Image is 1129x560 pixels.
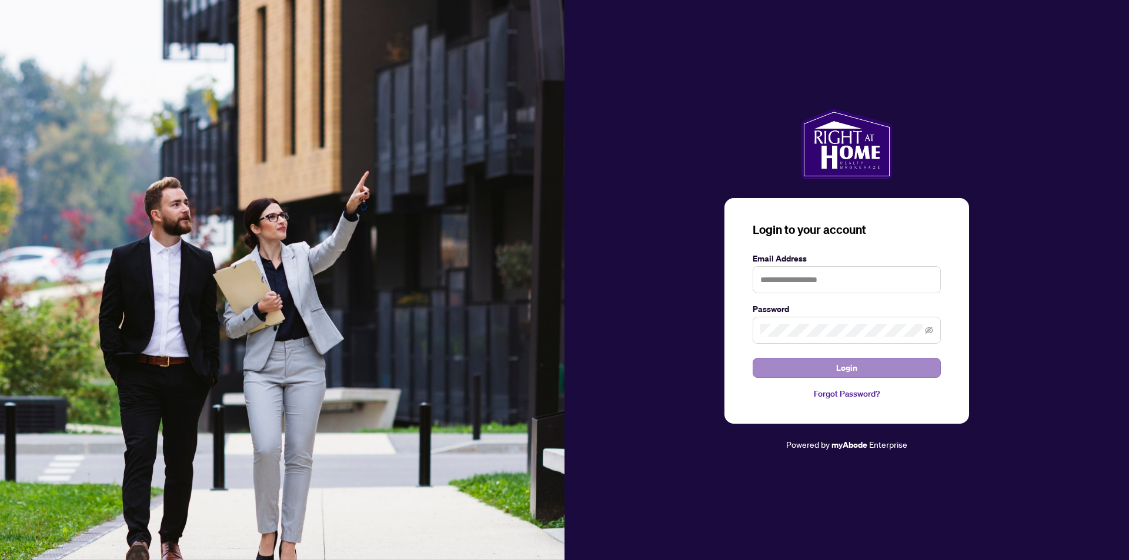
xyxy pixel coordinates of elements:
span: eye-invisible [925,326,933,334]
span: Powered by [786,439,830,450]
span: Enterprise [869,439,907,450]
a: Forgot Password? [753,387,941,400]
span: Login [836,358,857,377]
button: Login [753,358,941,378]
img: ma-logo [801,109,892,179]
label: Password [753,303,941,316]
label: Email Address [753,252,941,265]
a: myAbode [831,438,867,451]
h3: Login to your account [753,222,941,238]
